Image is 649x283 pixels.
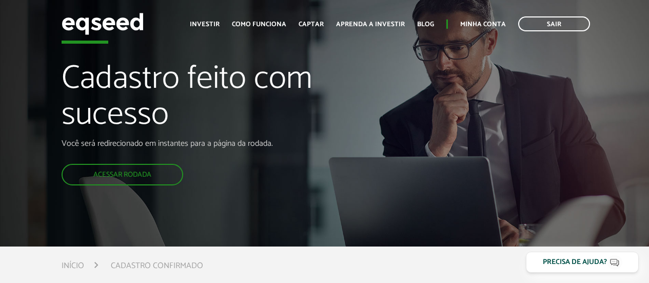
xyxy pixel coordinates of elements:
[190,21,220,28] a: Investir
[62,10,144,37] img: EqSeed
[232,21,286,28] a: Como funciona
[62,139,371,148] p: Você será redirecionado em instantes para a página da rodada.
[299,21,324,28] a: Captar
[336,21,405,28] a: Aprenda a investir
[111,259,203,273] li: Cadastro confirmado
[460,21,506,28] a: Minha conta
[62,262,84,270] a: Início
[62,61,371,139] h1: Cadastro feito com sucesso
[417,21,434,28] a: Blog
[518,16,590,31] a: Sair
[62,164,183,185] a: Acessar rodada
